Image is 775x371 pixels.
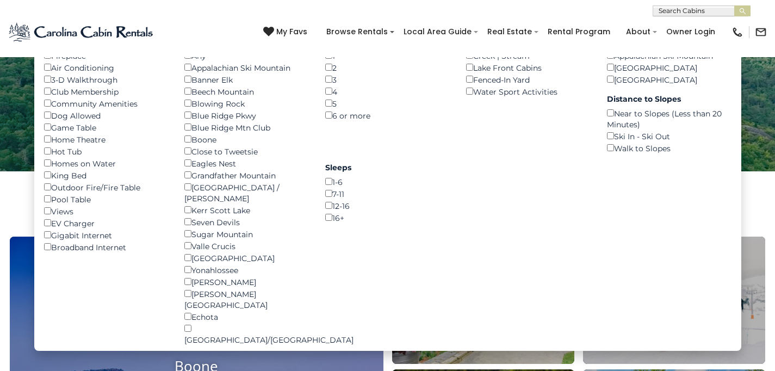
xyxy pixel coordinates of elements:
[44,97,169,109] div: Community Amenities
[325,97,450,109] div: 5
[184,133,309,145] div: Boone
[325,85,450,97] div: 4
[325,61,450,73] div: 2
[44,85,169,97] div: Club Membership
[184,169,309,181] div: Grandfather Mountain
[184,121,309,133] div: Blue Ridge Mtn Club
[44,169,169,181] div: King Bed
[44,229,169,241] div: Gigabit Internet
[325,73,450,85] div: 3
[184,323,309,345] div: [GEOGRAPHIC_DATA]/[GEOGRAPHIC_DATA]
[325,109,450,121] div: 6 or more
[325,162,450,173] label: Sleeps
[44,133,169,145] div: Home Theatre
[184,157,309,169] div: Eagles Nest
[184,288,309,311] div: [PERSON_NAME][GEOGRAPHIC_DATA]
[184,181,309,204] div: [GEOGRAPHIC_DATA] / [PERSON_NAME]
[263,26,310,38] a: My Favs
[621,23,656,40] a: About
[44,193,169,205] div: Pool Table
[44,181,169,193] div: Outdoor Fire/Fire Table
[184,276,309,288] div: [PERSON_NAME]
[44,241,169,253] div: Broadband Internet
[276,26,307,38] span: My Favs
[184,264,309,276] div: Yonahlossee
[184,228,309,240] div: Sugar Mountain
[607,73,731,85] div: [GEOGRAPHIC_DATA]
[184,204,309,216] div: Kerr Scott Lake
[44,121,169,133] div: Game Table
[607,107,731,130] div: Near to Slopes (Less than 20 Minutes)
[321,23,393,40] a: Browse Rentals
[607,130,731,142] div: Ski In - Ski Out
[8,199,767,237] h3: Select Your Destination
[607,142,731,154] div: Walk to Slopes
[731,26,743,38] img: phone-regular-black.png
[44,145,169,157] div: Hot Tub
[482,23,537,40] a: Real Estate
[44,205,169,217] div: Views
[44,109,169,121] div: Dog Allowed
[755,26,767,38] img: mail-regular-black.png
[44,61,169,73] div: Air Conditioning
[184,311,309,323] div: Echota
[184,240,309,252] div: Valle Crucis
[466,73,591,85] div: Fenced-In Yard
[325,212,450,224] div: 16+
[542,23,616,40] a: Rental Program
[607,61,731,73] div: [GEOGRAPHIC_DATA]
[661,23,721,40] a: Owner Login
[184,61,309,73] div: Appalachian Ski Mountain
[8,21,155,43] img: Blue-2.png
[44,73,169,85] div: 3-D Walkthrough
[466,61,591,73] div: Lake Front Cabins
[607,94,731,104] label: Distance to Slopes
[184,145,309,157] div: Close to Tweetsie
[44,157,169,169] div: Homes on Water
[398,23,477,40] a: Local Area Guide
[325,188,450,200] div: 7-11
[466,85,591,97] div: Water Sport Activities
[184,73,309,85] div: Banner Elk
[325,200,450,212] div: 12-16
[184,85,309,97] div: Beech Mountain
[44,217,169,229] div: EV Charger
[184,109,309,121] div: Blue Ridge Pkwy
[184,252,309,264] div: [GEOGRAPHIC_DATA]
[184,97,309,109] div: Blowing Rock
[184,216,309,228] div: Seven Devils
[325,176,450,188] div: 1-6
